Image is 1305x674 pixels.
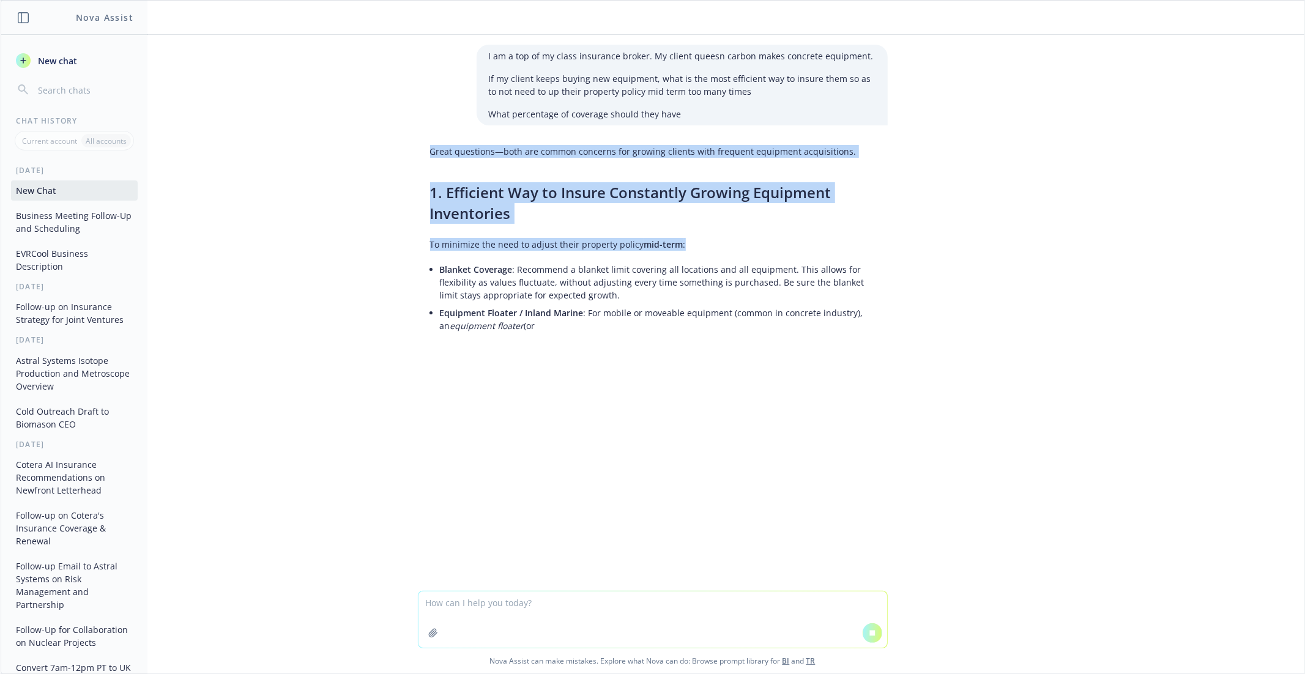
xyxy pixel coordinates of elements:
[489,72,876,98] p: If my client keeps buying new equipment, what is the most efficient way to insure them so as to n...
[11,350,138,396] button: Astral Systems Isotope Production and Metroscope Overview
[430,238,876,251] p: To minimize the need to adjust their property policy :
[11,401,138,434] button: Cold Outreach Draft to Biomason CEO
[440,261,876,304] li: : Recommend a blanket limit covering all locations and all equipment. This allows for flexibility...
[1,116,147,126] div: Chat History
[644,239,683,250] span: mid-term
[1,335,147,345] div: [DATE]
[806,656,816,666] a: TR
[11,50,138,72] button: New chat
[35,54,77,67] span: New chat
[11,556,138,615] button: Follow-up Email to Astral Systems on Risk Management and Partnership
[11,620,138,653] button: Follow-Up for Collaboration on Nuclear Projects
[440,264,513,275] span: Blanket Coverage
[11,454,138,500] button: Cotera AI Insurance Recommendations on Newfront Letterhead
[35,81,133,98] input: Search chats
[1,165,147,176] div: [DATE]
[22,136,77,146] p: Current account
[11,243,138,276] button: EVRCool Business Description
[86,136,127,146] p: All accounts
[11,180,138,201] button: New Chat
[489,50,876,62] p: I am a top of my class insurance broker. My client queesn carbon makes concrete equipment.
[489,108,876,120] p: What percentage of coverage should they have
[430,145,876,158] p: Great questions—both are common concerns for growing clients with frequent equipment acquisitions.
[440,304,876,335] li: : For mobile or moveable equipment (common in concrete industry), an (or
[450,320,524,331] em: equipment floater
[430,182,876,223] h3: 1. Efficient Way to Insure Constantly Growing Equipment Inventories
[783,656,790,666] a: BI
[440,307,584,319] span: Equipment Floater / Inland Marine
[11,297,138,330] button: Follow-up on Insurance Strategy for Joint Ventures
[11,206,138,239] button: Business Meeting Follow-Up and Scheduling
[1,439,147,450] div: [DATE]
[6,648,1299,673] span: Nova Assist can make mistakes. Explore what Nova can do: Browse prompt library for and
[11,505,138,551] button: Follow-up on Cotera's Insurance Coverage & Renewal
[1,281,147,292] div: [DATE]
[76,11,133,24] h1: Nova Assist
